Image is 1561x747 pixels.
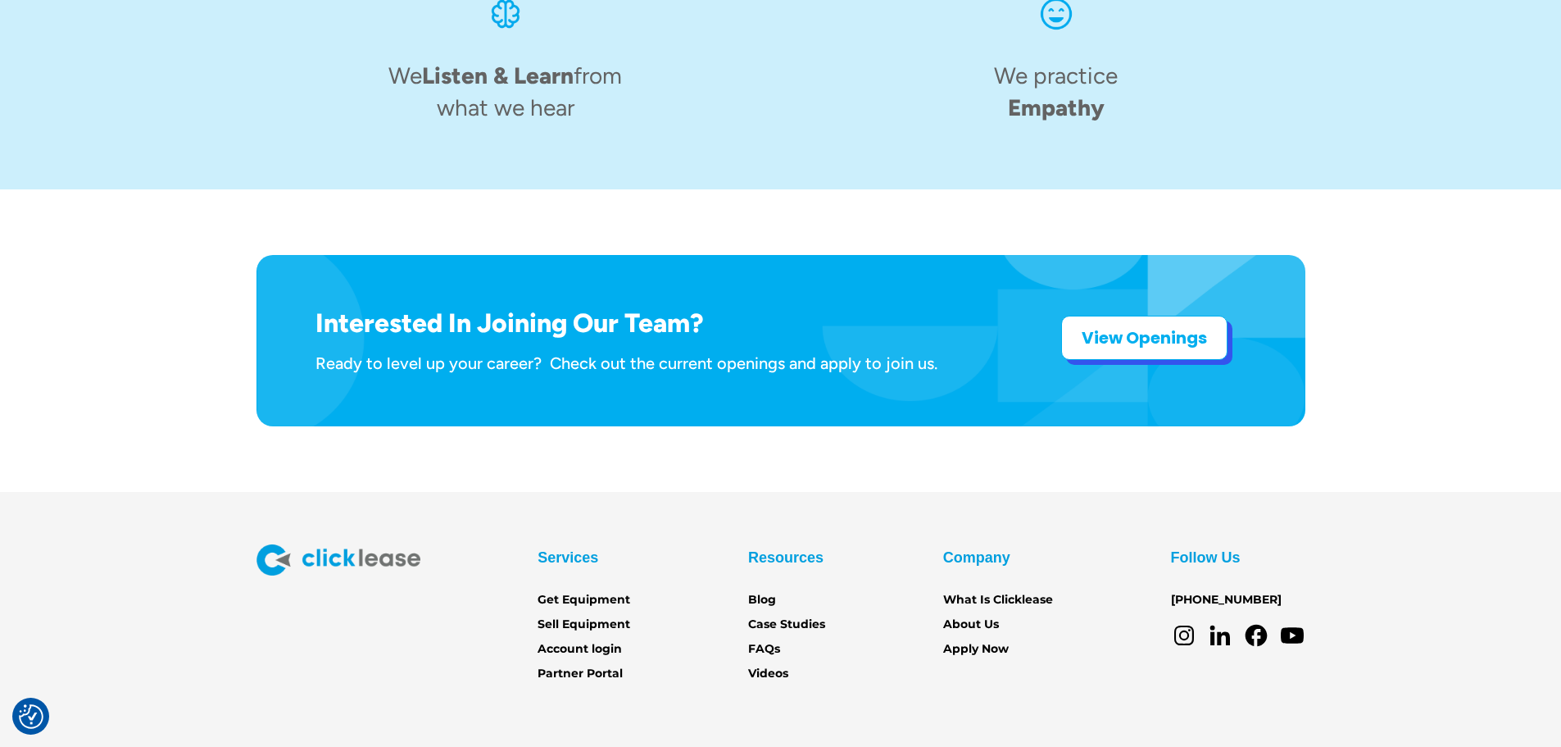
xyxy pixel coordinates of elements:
a: Case Studies [748,616,825,634]
div: Resources [748,544,824,571]
h4: We from what we hear [383,60,628,124]
a: Apply Now [943,640,1009,658]
a: [PHONE_NUMBER] [1171,591,1282,609]
a: Blog [748,591,776,609]
span: Listen & Learn [422,61,574,89]
a: Account login [538,640,622,658]
strong: View Openings [1082,326,1207,349]
a: Partner Portal [538,665,623,683]
a: Sell Equipment [538,616,630,634]
h4: We practice [994,60,1118,124]
img: Revisit consent button [19,704,43,729]
span: Empathy [1008,93,1105,121]
a: View Openings [1061,316,1227,360]
div: Ready to level up your career? Check out the current openings and apply to join us. [315,353,937,374]
a: About Us [943,616,999,634]
h1: Interested In Joining Our Team? [315,307,937,339]
img: Clicklease logo [256,544,420,576]
div: Follow Us [1171,544,1241,571]
a: Get Equipment [538,591,630,609]
a: What Is Clicklease [943,591,1053,609]
div: Company [943,544,1010,571]
button: Consent Preferences [19,704,43,729]
a: FAQs [748,640,780,658]
a: Videos [748,665,788,683]
div: Services [538,544,598,571]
